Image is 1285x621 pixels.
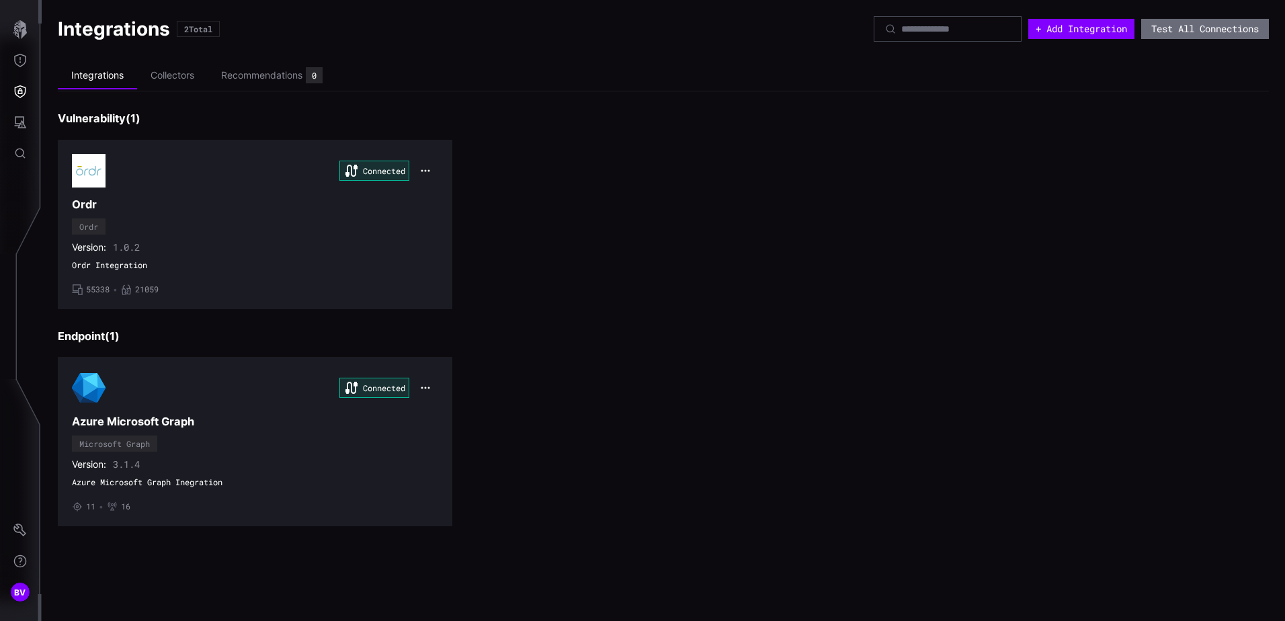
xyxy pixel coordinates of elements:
[58,17,170,41] h1: Integrations
[72,260,438,271] span: Ordr Integration
[339,378,409,398] div: Connected
[72,371,106,405] img: Microsoft Graph
[1,577,40,608] button: BV
[79,222,98,231] div: Ordr
[221,69,302,81] div: Recommendations
[86,284,110,295] span: 55338
[1141,19,1269,39] button: Test All Connections
[86,501,95,512] span: 11
[1028,19,1134,39] button: + Add Integration
[14,585,26,599] span: BV
[72,198,438,212] h3: Ordr
[113,458,140,470] span: 3.1.4
[79,440,150,448] div: Microsoft Graph
[339,161,409,181] div: Connected
[312,71,317,79] div: 0
[72,415,438,429] h3: Azure Microsoft Graph
[135,284,159,295] span: 21059
[58,112,1269,126] h3: Vulnerability ( 1 )
[72,241,106,253] span: Version:
[58,329,1269,343] h3: Endpoint ( 1 )
[58,63,137,89] li: Integrations
[72,477,438,488] span: Azure Microsoft Graph Inegration
[72,154,106,188] img: Ordr
[121,501,130,512] span: 16
[184,25,212,33] div: 2 Total
[113,284,118,295] span: •
[113,241,140,253] span: 1.0.2
[72,458,106,470] span: Version:
[137,63,208,89] li: Collectors
[99,501,103,512] span: •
